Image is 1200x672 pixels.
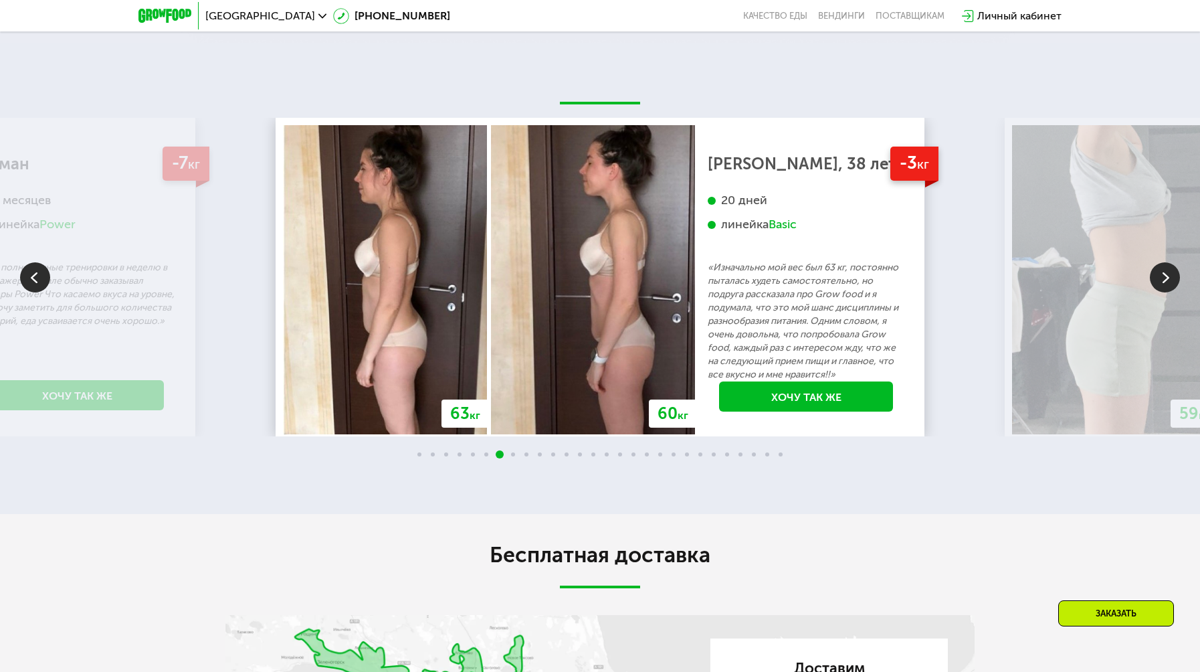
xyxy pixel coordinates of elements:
[719,382,893,412] a: Хочу так же
[890,147,938,181] div: -3
[977,8,1062,24] div: Личный кабинет
[20,262,50,292] img: Slide left
[470,409,480,422] span: кг
[163,147,209,181] div: -7
[205,11,315,21] span: [GEOGRAPHIC_DATA]
[678,409,688,422] span: кг
[708,217,904,232] div: линейка
[769,217,797,232] div: Basic
[649,400,697,428] div: 60
[225,541,975,568] h2: Бесплатная доставка
[708,157,904,171] div: [PERSON_NAME], 38 лет
[39,217,76,232] div: Power
[708,193,904,208] div: 20 дней
[917,157,929,172] span: кг
[1150,262,1180,292] img: Slide right
[818,11,865,21] a: Вендинги
[1058,600,1174,626] div: Заказать
[333,8,450,24] a: [PHONE_NUMBER]
[876,11,944,21] div: поставщикам
[441,400,489,428] div: 63
[188,157,200,172] span: кг
[708,261,904,382] p: «Изначально мой вес был 63 кг, постоянно пыталась худеть самостоятельно, но подруга рассказала пр...
[743,11,807,21] a: Качество еды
